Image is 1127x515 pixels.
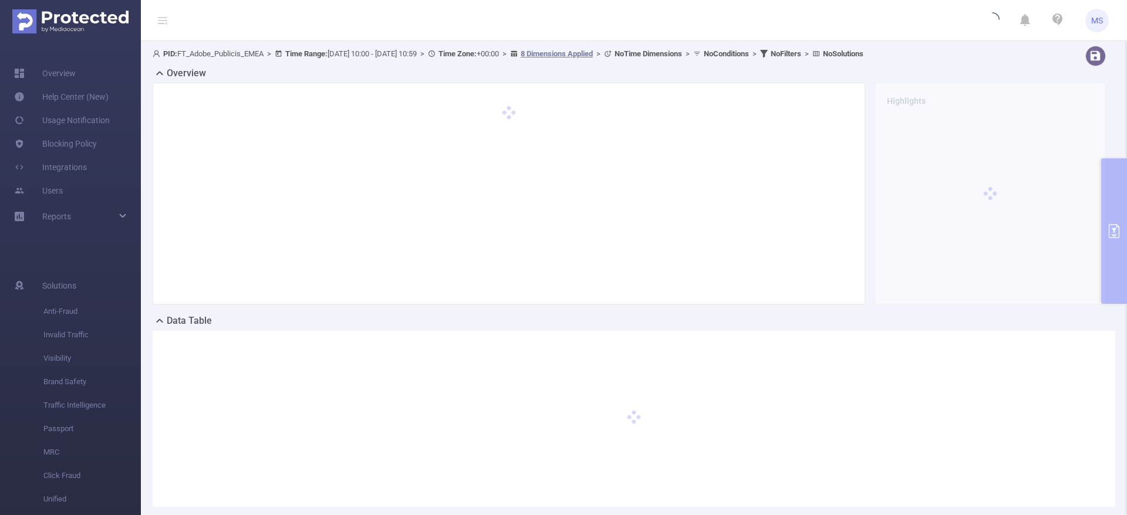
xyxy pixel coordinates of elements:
[521,49,593,58] u: 8 Dimensions Applied
[43,441,141,464] span: MRC
[264,49,275,58] span: >
[43,370,141,394] span: Brand Safety
[153,50,163,57] i: icon: user
[12,9,129,33] img: Protected Media
[285,49,328,58] b: Time Range:
[823,49,863,58] b: No Solutions
[14,132,97,155] a: Blocking Policy
[43,417,141,441] span: Passport
[771,49,801,58] b: No Filters
[801,49,812,58] span: >
[749,49,760,58] span: >
[1091,9,1103,32] span: MS
[14,85,109,109] a: Help Center (New)
[704,49,749,58] b: No Conditions
[43,487,141,511] span: Unified
[593,49,604,58] span: >
[153,49,863,58] span: FT_Adobe_Publicis_EMEA [DATE] 10:00 - [DATE] 10:59 +00:00
[167,314,212,328] h2: Data Table
[986,12,1000,29] i: icon: loading
[43,464,141,487] span: Click Fraud
[499,49,510,58] span: >
[43,347,141,370] span: Visibility
[42,274,76,297] span: Solutions
[42,205,71,228] a: Reports
[167,66,206,80] h2: Overview
[14,109,110,132] a: Usage Notification
[14,155,87,179] a: Integrations
[42,212,71,221] span: Reports
[615,49,682,58] b: No Time Dimensions
[438,49,477,58] b: Time Zone:
[163,49,177,58] b: PID:
[14,179,63,202] a: Users
[43,394,141,417] span: Traffic Intelligence
[43,300,141,323] span: Anti-Fraud
[14,62,76,85] a: Overview
[417,49,428,58] span: >
[43,323,141,347] span: Invalid Traffic
[682,49,693,58] span: >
